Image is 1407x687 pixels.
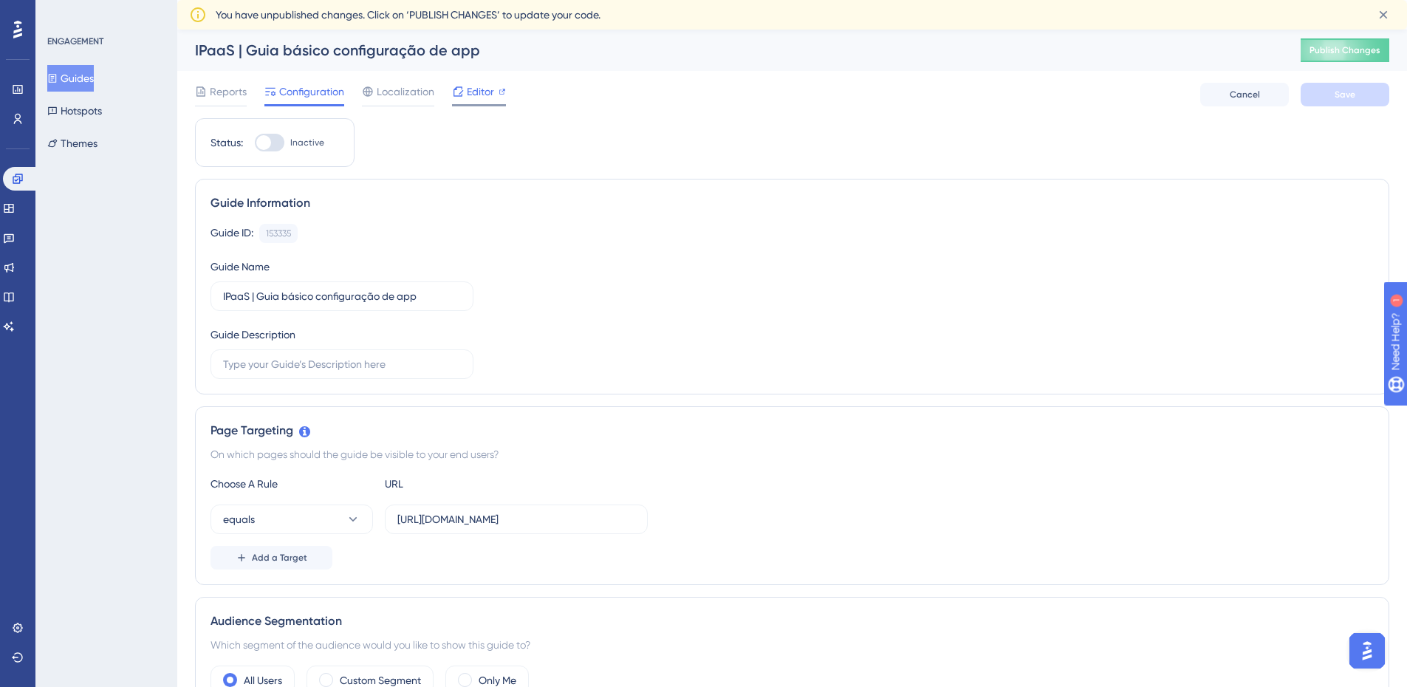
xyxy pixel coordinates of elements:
button: Hotspots [47,98,102,124]
iframe: UserGuiding AI Assistant Launcher [1345,629,1389,673]
div: Guide ID: [210,224,253,243]
button: Save [1301,83,1389,106]
button: Cancel [1200,83,1289,106]
span: Save [1335,89,1355,100]
div: IPaaS | Guia básico configuração de app [195,40,1264,61]
span: Inactive [290,137,324,148]
div: URL [385,475,547,493]
span: Reports [210,83,247,100]
button: Themes [47,130,97,157]
div: 153335 [266,228,291,239]
span: Localization [377,83,434,100]
div: Choose A Rule [210,475,373,493]
button: equals [210,505,373,534]
div: On which pages should the guide be visible to your end users? [210,445,1374,463]
div: ENGAGEMENT [47,35,103,47]
input: Type your Guide’s Name here [223,288,461,304]
span: You have unpublished changes. Click on ‘PUBLISH CHANGES’ to update your code. [216,6,600,24]
button: Guides [47,65,94,92]
button: Publish Changes [1301,38,1389,62]
div: Page Targeting [210,422,1374,440]
span: Editor [467,83,494,100]
div: Guide Information [210,194,1374,212]
span: Configuration [279,83,344,100]
div: Guide Description [210,326,295,343]
div: 1 [103,7,107,19]
span: Need Help? [35,4,92,21]
div: Audience Segmentation [210,612,1374,630]
span: Publish Changes [1310,44,1380,56]
input: Type your Guide’s Description here [223,356,461,372]
span: Add a Target [252,552,307,564]
div: Status: [210,134,243,151]
span: Cancel [1230,89,1260,100]
div: Which segment of the audience would you like to show this guide to? [210,636,1374,654]
input: yourwebsite.com/path [397,511,635,527]
div: Guide Name [210,258,270,276]
span: equals [223,510,255,528]
button: Add a Target [210,546,332,570]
